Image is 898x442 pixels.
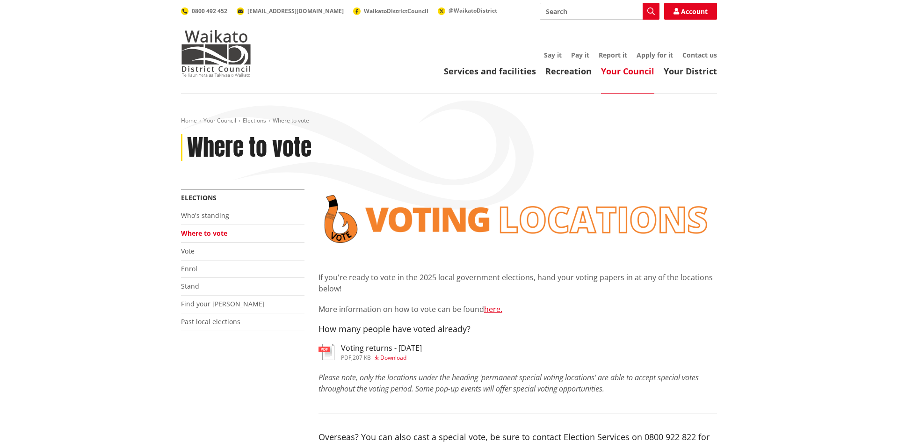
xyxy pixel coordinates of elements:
[319,372,699,394] em: Please note, only the locations under the heading 'permanent special voting locations' are able t...
[444,65,536,77] a: Services and facilities
[664,65,717,77] a: Your District
[181,7,227,15] a: 0800 492 452
[237,7,344,15] a: [EMAIL_ADDRESS][DOMAIN_NAME]
[273,116,309,124] span: Where to vote
[545,65,592,77] a: Recreation
[181,117,717,125] nav: breadcrumb
[540,3,659,20] input: Search input
[181,30,251,77] img: Waikato District Council - Te Kaunihera aa Takiwaa o Waikato
[353,7,428,15] a: WaikatoDistrictCouncil
[181,116,197,124] a: Home
[571,51,589,59] a: Pay it
[544,51,562,59] a: Say it
[247,7,344,15] span: [EMAIL_ADDRESS][DOMAIN_NAME]
[380,354,406,362] span: Download
[364,7,428,15] span: WaikatoDistrictCouncil
[599,51,627,59] a: Report it
[181,229,227,238] a: Where to vote
[187,134,311,161] h1: Where to vote
[438,7,497,14] a: @WaikatoDistrict
[181,317,240,326] a: Past local elections
[181,299,265,308] a: Find your [PERSON_NAME]
[341,354,351,362] span: pdf
[181,193,217,202] a: Elections
[181,282,199,290] a: Stand
[319,344,334,360] img: document-pdf.svg
[319,304,717,315] p: More information on how to vote can be found
[637,51,673,59] a: Apply for it
[181,246,195,255] a: Vote
[319,272,717,294] p: If you're ready to vote in the 2025 local government elections, hand your voting papers in at any...
[203,116,236,124] a: Your Council
[682,51,717,59] a: Contact us
[484,304,502,314] a: here.
[449,7,497,14] span: @WaikatoDistrict
[192,7,227,15] span: 0800 492 452
[319,324,717,334] h4: How many people have voted already?
[181,264,197,273] a: Enrol
[319,344,422,361] a: Voting returns - [DATE] pdf,207 KB Download
[181,211,229,220] a: Who's standing
[664,3,717,20] a: Account
[341,355,422,361] div: ,
[243,116,266,124] a: Elections
[353,354,371,362] span: 207 KB
[319,189,717,249] img: voting locations banner
[341,344,422,353] h3: Voting returns - [DATE]
[601,65,654,77] a: Your Council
